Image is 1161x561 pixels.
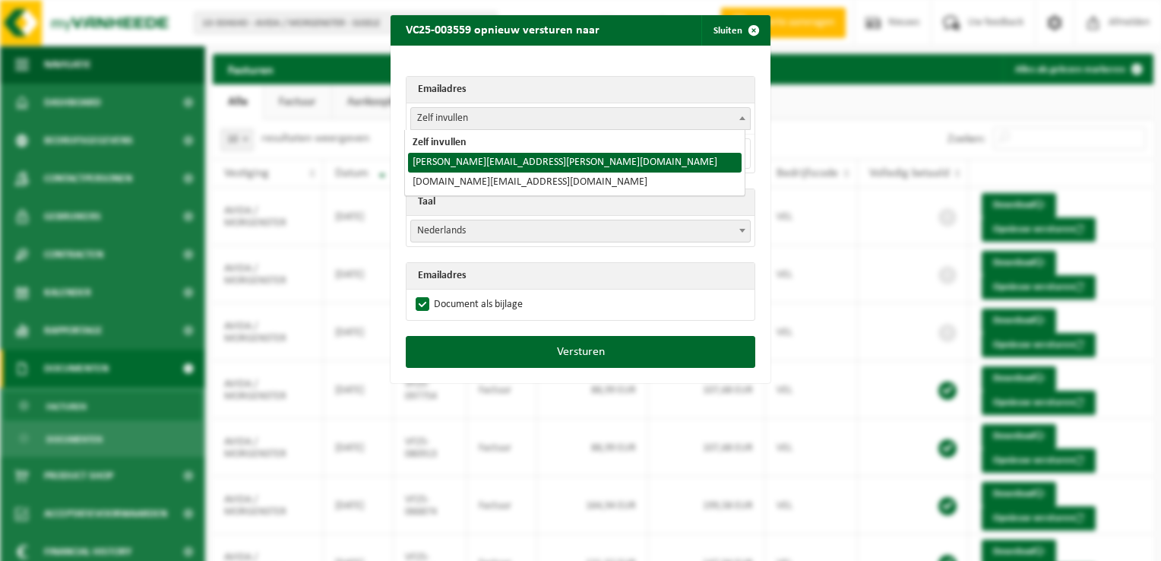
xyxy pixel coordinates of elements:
[407,263,754,290] th: Emailadres
[406,336,755,368] button: Versturen
[701,15,769,46] button: Sluiten
[413,293,523,316] label: Document als bijlage
[408,133,741,153] li: Zelf invullen
[407,77,754,103] th: Emailadres
[410,107,751,130] span: Zelf invullen
[391,15,615,44] h2: VC25-003559 opnieuw versturen naar
[410,220,751,242] span: Nederlands
[408,153,741,173] li: [PERSON_NAME][EMAIL_ADDRESS][PERSON_NAME][DOMAIN_NAME]
[411,220,750,242] span: Nederlands
[408,173,741,192] li: [DOMAIN_NAME][EMAIL_ADDRESS][DOMAIN_NAME]
[407,189,754,216] th: Taal
[411,108,750,129] span: Zelf invullen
